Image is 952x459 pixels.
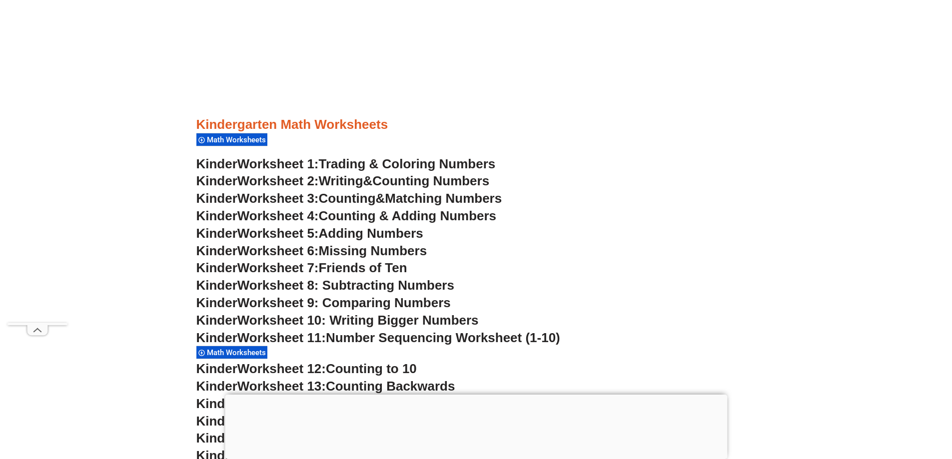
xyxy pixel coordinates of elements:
span: Worksheet 12: [237,361,326,376]
a: KinderWorksheet 4:Counting & Adding Numbers [196,208,497,223]
span: Worksheet 10: Writing Bigger Numbers [237,313,479,328]
span: Kinder [196,173,237,188]
a: KinderWorksheet 1:Trading & Coloring Numbers [196,156,496,171]
span: Worksheet 4: [237,208,319,223]
span: Kinder [196,431,237,446]
span: Worksheet 1: [237,156,319,171]
a: KinderWorksheet 3:Counting&Matching Numbers [196,191,502,206]
span: Counting to 10 [326,361,417,376]
span: Counting Backwards [326,379,455,394]
span: Counting Numbers [372,173,489,188]
span: Worksheet 9: Comparing Numbers [237,295,451,310]
span: Kinder [196,414,237,429]
iframe: Advertisement [225,395,727,457]
span: Kinder [196,226,237,241]
div: Math Worksheets [196,133,267,146]
a: KinderWorksheet 10: Writing Bigger Numbers [196,313,479,328]
span: Worksheet 5: [237,226,319,241]
span: Kinder [196,361,237,376]
iframe: Advertisement [7,23,67,323]
span: Writing [319,173,363,188]
div: Math Worksheets [196,346,267,359]
span: Worksheet 11: [237,330,326,345]
span: Counting [319,191,376,206]
span: Kinder [196,295,237,310]
span: Worksheet 6: [237,243,319,258]
a: KinderWorksheet 2:Writing&Counting Numbers [196,173,490,188]
h3: Kindergarten Math Worksheets [196,116,756,133]
span: Worksheet 13: [237,379,326,394]
span: Worksheet 7: [237,260,319,275]
span: Adding Numbers [319,226,423,241]
span: Kinder [196,243,237,258]
a: KinderWorksheet 8: Subtracting Numbers [196,278,454,293]
a: KinderWorksheet 6:Missing Numbers [196,243,427,258]
span: Kinder [196,330,237,345]
span: Matching Numbers [385,191,502,206]
span: Kinder [196,313,237,328]
span: Number Sequencing Worksheet (1-10) [326,330,560,345]
span: Missing Numbers [319,243,427,258]
a: KinderWorksheet 5:Adding Numbers [196,226,423,241]
span: Trading & Coloring Numbers [319,156,496,171]
a: KinderWorksheet 7:Friends of Ten [196,260,407,275]
span: Worksheet 8: Subtracting Numbers [237,278,454,293]
a: KinderWorksheet 9: Comparing Numbers [196,295,451,310]
span: Kinder [196,396,237,411]
span: Worksheet 3: [237,191,319,206]
span: Kinder [196,379,237,394]
span: Worksheet 2: [237,173,319,188]
span: Friends of Ten [319,260,407,275]
span: Kinder [196,191,237,206]
span: Counting & Adding Numbers [319,208,497,223]
span: Kinder [196,208,237,223]
span: Math Worksheets [207,135,269,144]
iframe: Chat Widget [786,346,952,459]
span: Math Worksheets [207,348,269,357]
span: Kinder [196,278,237,293]
span: Kinder [196,260,237,275]
span: Kinder [196,156,237,171]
